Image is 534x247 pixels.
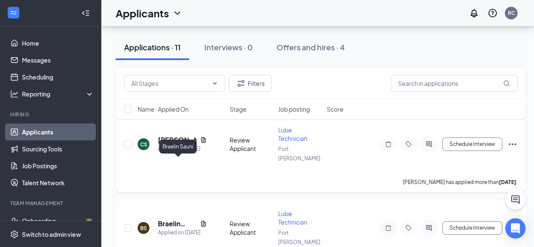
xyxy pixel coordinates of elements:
[278,210,307,226] span: Lube Technician
[507,139,518,149] svg: Ellipses
[424,141,434,148] svg: ActiveChat
[10,111,92,118] div: Hiring
[22,52,94,69] a: Messages
[22,90,95,98] div: Reporting
[230,220,273,236] div: Review Applicant
[10,200,92,207] div: Team Management
[510,195,520,205] svg: ChatActive
[158,135,197,145] h5: [PERSON_NAME]
[116,6,169,20] h1: Applicants
[10,90,19,98] svg: Analysis
[236,78,246,88] svg: Filter
[81,9,90,17] svg: Collapse
[22,124,94,140] a: Applicants
[278,146,320,162] span: Port [PERSON_NAME]
[505,189,526,210] button: ChatActive
[140,141,147,148] div: CS
[424,225,434,231] svg: ActiveChat
[505,218,526,239] div: Open Intercom Messenger
[9,8,18,17] svg: WorkstreamLogo
[22,230,81,239] div: Switch to admin view
[230,105,247,113] span: Stage
[22,157,94,174] a: Job Postings
[469,8,479,18] svg: Notifications
[383,225,393,231] svg: Note
[200,137,207,143] svg: Document
[503,80,510,87] svg: MagnifyingGlass
[158,145,207,153] div: Applied on [DATE]
[230,136,273,153] div: Review Applicant
[22,174,94,191] a: Talent Network
[488,8,498,18] svg: QuestionInfo
[327,105,344,113] span: Score
[204,42,253,52] div: Interviews · 0
[159,140,197,154] div: Braelin Sauni
[442,137,502,151] button: Schedule Interview
[403,178,518,186] p: [PERSON_NAME] has applied more than .
[22,69,94,85] a: Scheduling
[383,141,393,148] svg: Note
[278,230,320,245] span: Port [PERSON_NAME]
[276,42,345,52] div: Offers and hires · 4
[22,212,94,229] a: OnboardingCrown
[404,225,414,231] svg: Tag
[172,8,182,18] svg: ChevronDown
[508,9,515,16] div: RC
[229,75,272,92] button: Filter Filters
[499,179,516,185] b: [DATE]
[22,140,94,157] a: Sourcing Tools
[211,80,218,87] svg: ChevronDown
[158,219,197,228] h5: Braelin Sauni
[442,221,502,235] button: Schedule Interview
[404,141,414,148] svg: Tag
[200,220,207,227] svg: Document
[140,225,147,232] div: BS
[22,35,94,52] a: Home
[10,230,19,239] svg: Settings
[138,105,189,113] span: Name · Applied On
[158,228,207,237] div: Applied on [DATE]
[391,75,518,92] input: Search in applications
[131,79,208,88] input: All Stages
[124,42,181,52] div: Applications · 11
[278,105,310,113] span: Job posting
